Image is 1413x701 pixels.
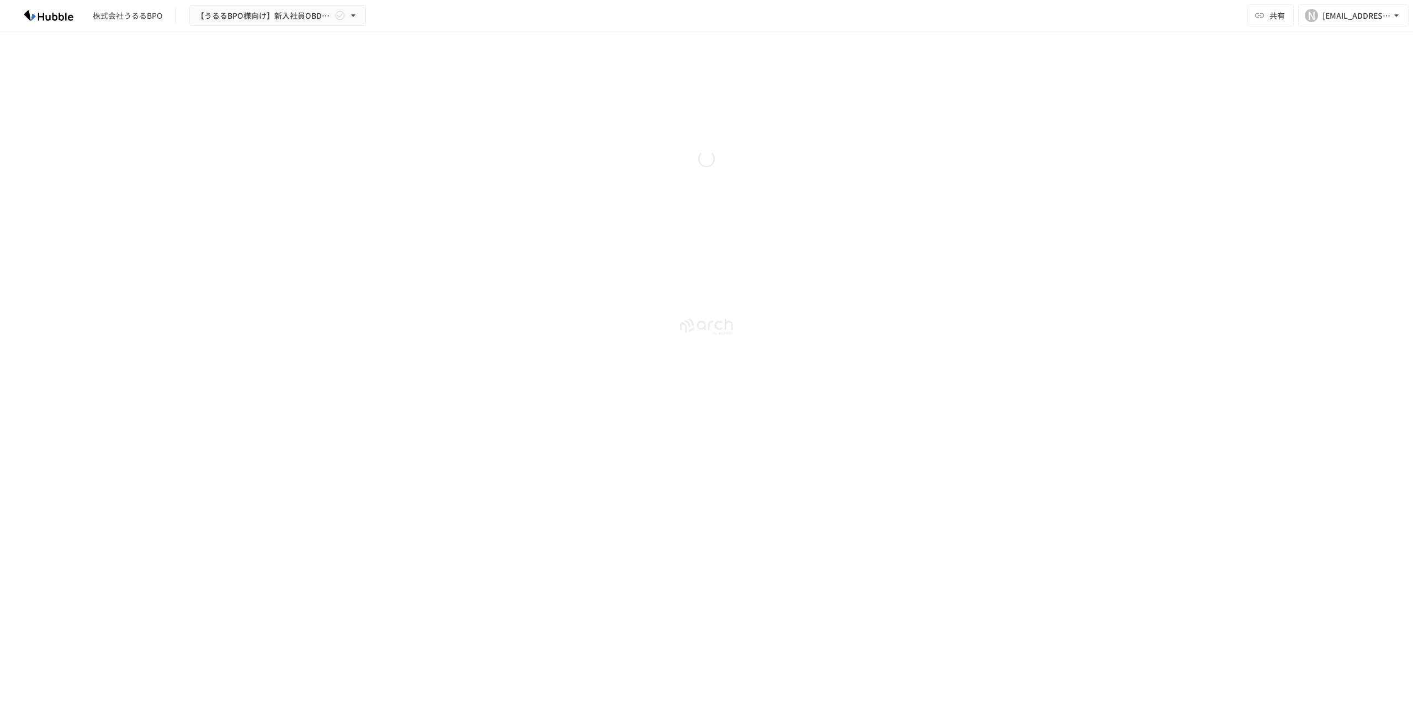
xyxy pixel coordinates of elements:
button: N[EMAIL_ADDRESS][DOMAIN_NAME] [1298,4,1409,26]
button: 共有 [1247,4,1294,26]
div: [EMAIL_ADDRESS][DOMAIN_NAME] [1322,9,1391,23]
img: HzDRNkGCf7KYO4GfwKnzITak6oVsp5RHeZBEM1dQFiQ [13,7,84,24]
div: N [1305,9,1318,22]
div: 株式会社うるるBPO [93,10,162,22]
span: 【うるるBPO様向け】新入社員OBD用Arch [196,9,332,23]
span: 共有 [1269,9,1285,22]
button: 【うるるBPO様向け】新入社員OBD用Arch [189,5,366,26]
